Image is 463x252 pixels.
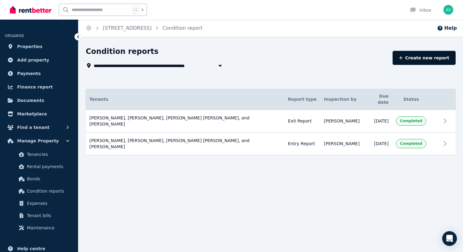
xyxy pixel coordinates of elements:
a: Rental payments [7,160,71,173]
span: [PERSON_NAME], [PERSON_NAME], [PERSON_NAME] [PERSON_NAME], and [PERSON_NAME] [89,115,280,127]
span: [PERSON_NAME], [PERSON_NAME], [PERSON_NAME] [PERSON_NAME], and [PERSON_NAME] [89,137,280,150]
span: Expenses [27,200,68,207]
span: Manage Property [17,137,59,145]
span: Completed [400,118,422,123]
th: Report type [284,89,320,110]
a: Bonds [7,173,71,185]
span: Documents [17,97,44,104]
a: Maintenance [7,222,71,234]
td: Exit Report [284,110,320,133]
th: Status [392,89,430,110]
span: Bonds [27,175,68,182]
a: Condition reports [7,185,71,197]
a: Tenant bills [7,209,71,222]
button: Find a tenant [5,121,73,134]
span: [PERSON_NAME] [324,118,359,124]
td: [DATE] [363,132,392,155]
a: Condition report [163,25,202,31]
button: Help [437,24,457,32]
td: Entry Report [284,132,320,155]
span: Finance report [17,83,53,91]
a: Expenses [7,197,71,209]
th: Due date [363,89,392,110]
a: Tenancies [7,148,71,160]
span: Tenant bills [27,212,68,219]
a: [STREET_ADDRESS] [103,25,152,31]
span: ORGANISE [5,34,24,38]
span: Payments [17,70,41,77]
th: Inspection by [320,89,363,110]
nav: Breadcrumb [78,20,210,37]
h1: Condition reports [86,47,159,56]
div: Inbox [410,7,431,13]
span: Condition reports [27,187,68,195]
span: Find a tenant [17,124,50,131]
span: Rental payments [27,163,68,170]
td: [DATE] [363,110,392,133]
img: RentBetter [10,5,51,14]
a: Documents [5,94,73,107]
span: Marketplace [17,110,47,118]
span: Tenants [89,96,108,102]
a: Finance report [5,81,73,93]
span: Completed [400,141,422,146]
a: Create new report [393,51,456,65]
span: Properties [17,43,43,50]
span: [PERSON_NAME] [324,141,359,147]
span: Maintenance [27,224,68,231]
a: Add property [5,54,73,66]
a: Marketplace [5,108,73,120]
button: Manage Property [5,135,73,147]
a: Payments [5,67,73,80]
span: k [141,7,144,12]
span: Add property [17,56,49,64]
span: Tenancies [27,151,68,158]
img: Abraham Samuel [443,5,453,15]
div: Open Intercom Messenger [442,231,457,246]
a: Properties [5,40,73,53]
